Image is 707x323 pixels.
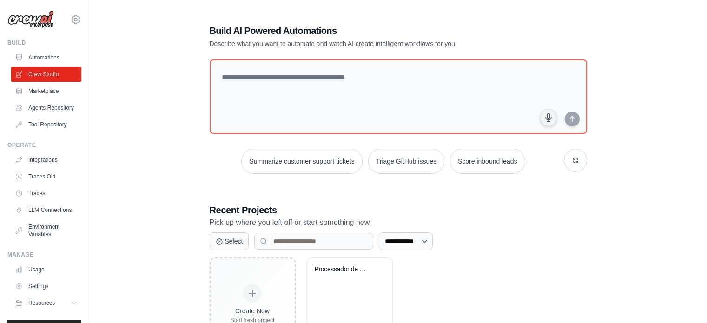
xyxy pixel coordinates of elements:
[11,186,81,201] a: Traces
[241,149,362,174] button: Summarize customer support tickets
[11,296,81,310] button: Resources
[210,24,522,37] h1: Build AI Powered Automations
[368,149,444,174] button: Triage GitHub issues
[210,232,249,250] button: Select
[450,149,525,174] button: Score inbound leads
[11,67,81,82] a: Crew Studio
[11,169,81,184] a: Traces Old
[11,117,81,132] a: Tool Repository
[11,279,81,294] a: Settings
[11,152,81,167] a: Integrations
[540,109,557,126] button: Click to speak your automation idea
[564,149,587,172] button: Get new suggestions
[11,50,81,65] a: Automations
[210,39,522,48] p: Describe what you want to automate and watch AI create intelligent workflows for you
[315,265,371,274] div: Processador de Multas SharePoint
[11,262,81,277] a: Usage
[28,299,55,307] span: Resources
[11,203,81,218] a: LLM Connections
[7,141,81,149] div: Operate
[11,100,81,115] a: Agents Repository
[11,84,81,99] a: Marketplace
[7,11,54,28] img: Logo
[231,306,275,316] div: Create New
[7,251,81,258] div: Manage
[7,39,81,46] div: Build
[11,219,81,242] a: Environment Variables
[210,217,587,229] p: Pick up where you left off or start something new
[210,204,587,217] h3: Recent Projects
